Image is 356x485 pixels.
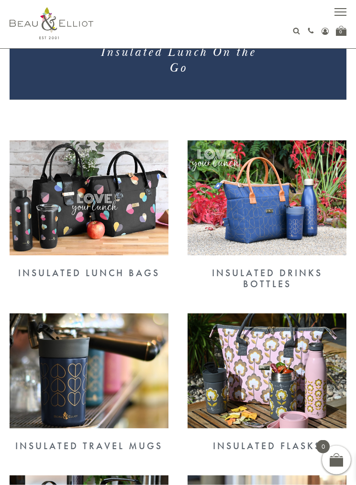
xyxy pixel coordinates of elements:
a: 0 [336,26,346,36]
div: Insulated Drinks Bottles [188,268,346,290]
h1: Insulated Lunch On the Go [99,44,257,76]
img: Insulated Drinks Bottles [188,140,346,256]
div: Insulated Flasks [188,441,346,452]
img: Insulated Flasks [188,313,346,429]
img: Insulated Lunch Bags [10,140,168,256]
a: Insulated Lunch Bags Insulated Lunch Bags [10,248,168,278]
img: Insulated Travel Mugs [10,313,168,429]
img: logo [10,7,93,39]
div: Insulated Lunch Bags [10,268,168,279]
a: Insulated Flasks Insulated Flasks [188,421,346,451]
span: 0 [316,440,330,453]
a: Insulated Drinks Bottles Insulated Drinks Bottles [188,248,346,289]
div: Insulated Travel Mugs [10,441,168,452]
a: Insulated Travel Mugs Insulated Travel Mugs [10,421,168,451]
